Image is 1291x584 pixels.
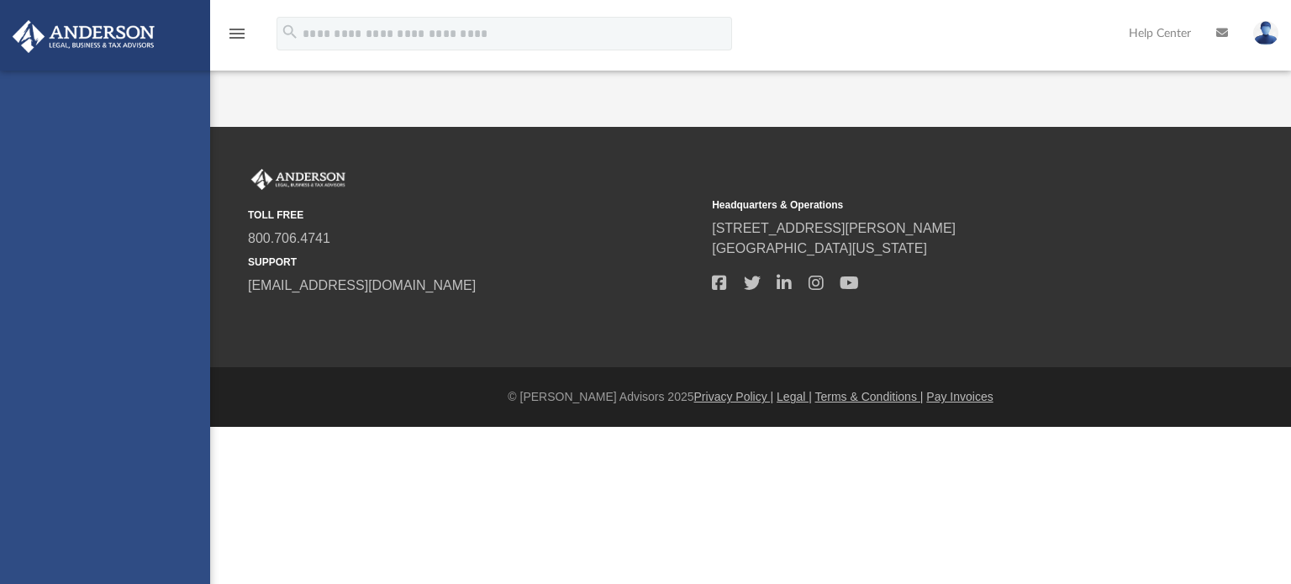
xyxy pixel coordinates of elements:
a: Privacy Policy | [694,390,774,403]
small: Headquarters & Operations [712,197,1164,213]
i: menu [227,24,247,44]
small: TOLL FREE [248,208,700,223]
small: SUPPORT [248,255,700,270]
a: Pay Invoices [926,390,993,403]
img: Anderson Advisors Platinum Portal [8,20,160,53]
i: search [281,23,299,41]
a: menu [227,32,247,44]
a: [STREET_ADDRESS][PERSON_NAME] [712,221,956,235]
a: Terms & Conditions | [815,390,924,403]
a: [GEOGRAPHIC_DATA][US_STATE] [712,241,927,255]
a: Legal | [777,390,812,403]
a: [EMAIL_ADDRESS][DOMAIN_NAME] [248,278,476,292]
a: 800.706.4741 [248,231,330,245]
div: © [PERSON_NAME] Advisors 2025 [210,388,1291,406]
img: User Pic [1253,21,1278,45]
img: Anderson Advisors Platinum Portal [248,169,349,191]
